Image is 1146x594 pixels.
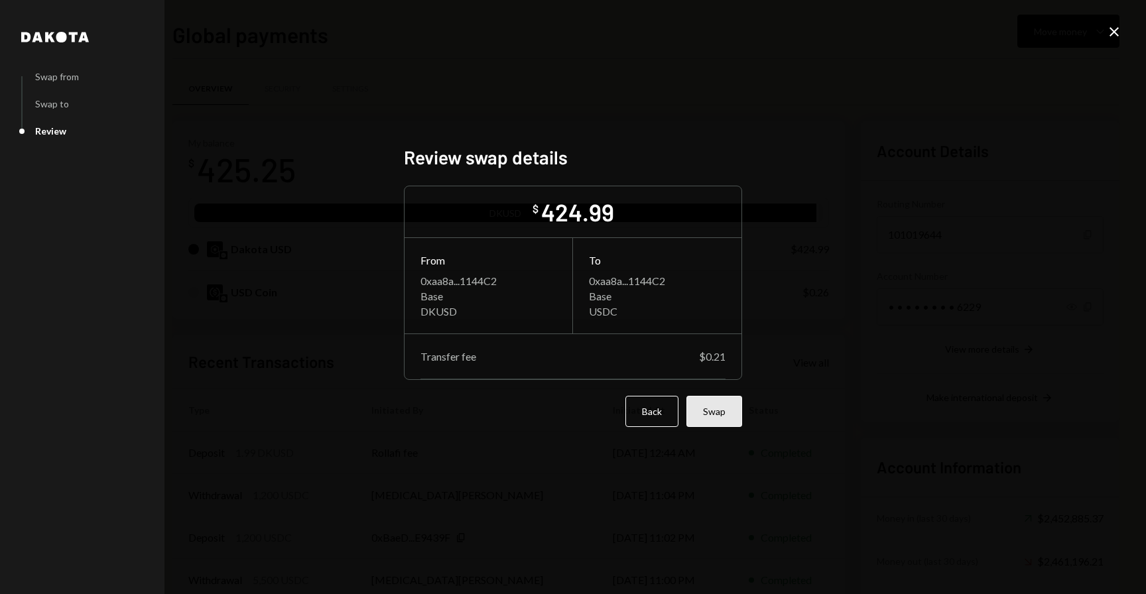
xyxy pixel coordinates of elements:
div: Transfer fee [420,350,476,363]
button: Back [625,396,678,427]
div: Base [589,290,726,302]
div: DKUSD [420,305,556,318]
button: Swap [686,396,742,427]
h2: Review swap details [404,145,742,170]
div: 0xaa8a...1144C2 [589,274,726,287]
div: Swap to [35,98,69,109]
div: $0.21 [699,350,726,363]
div: 424.99 [541,197,614,227]
div: Swap from [35,71,79,82]
div: $ [533,202,539,215]
div: To [589,254,726,267]
div: From [420,254,556,267]
div: USDC [589,305,726,318]
div: Base [420,290,556,302]
div: Review [35,125,66,137]
div: 0xaa8a...1144C2 [420,274,556,287]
